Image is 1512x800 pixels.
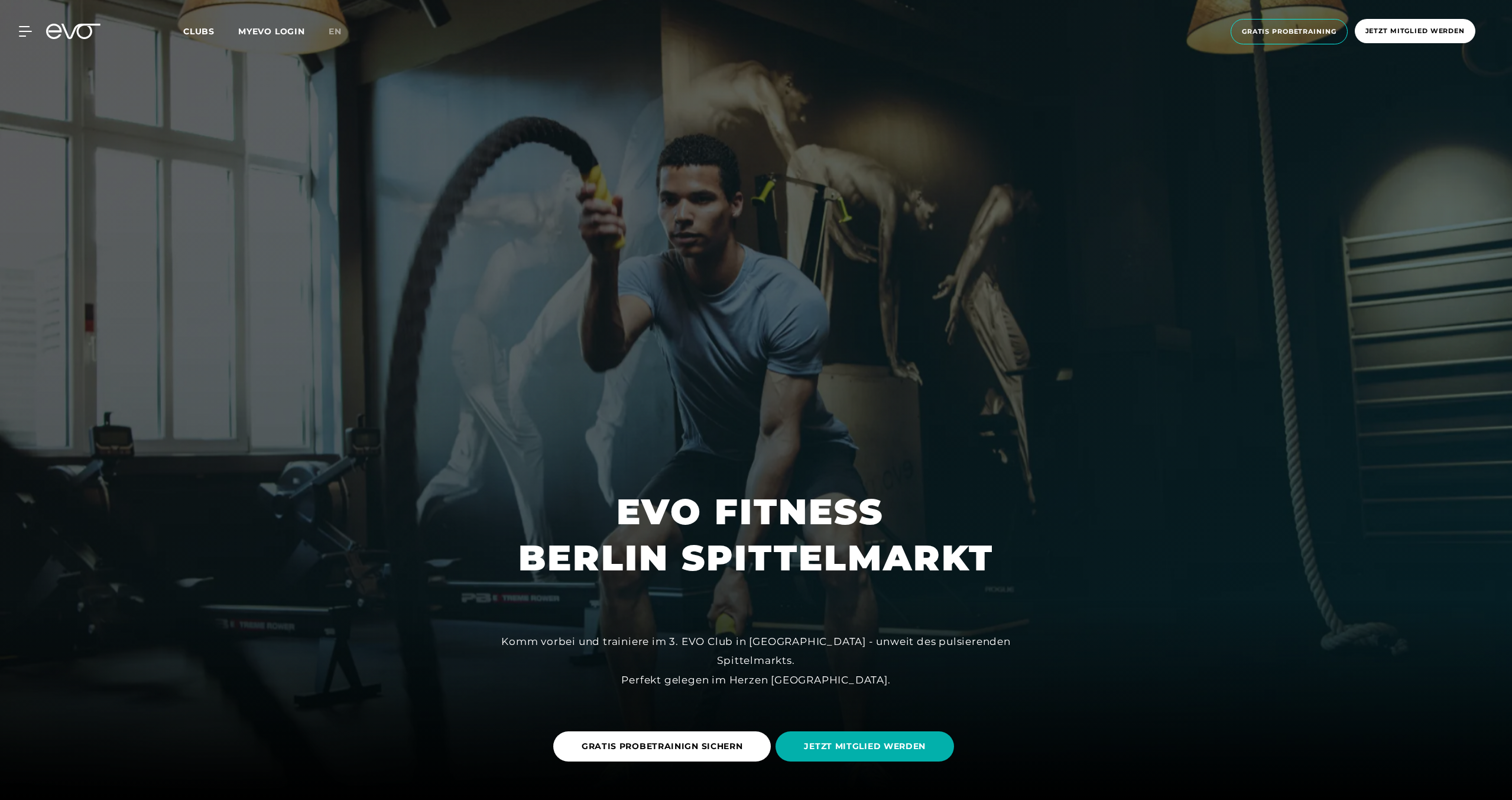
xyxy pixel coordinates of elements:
a: en [329,25,356,38]
span: JETZT MITGLIED WERDEN [804,740,926,753]
span: en [329,26,342,37]
span: Clubs [183,26,215,37]
span: GRATIS PROBETRAINIGN SICHERN [582,740,743,753]
span: Jetzt Mitglied werden [1365,26,1465,36]
div: Komm vorbei und trainiere im 3. EVO Club in [GEOGRAPHIC_DATA] - unweit des pulsierenden Spittelma... [490,632,1022,689]
span: Gratis Probetraining [1242,27,1336,37]
a: JETZT MITGLIED WERDEN [776,722,959,770]
a: GRATIS PROBETRAINIGN SICHERN [553,722,776,770]
a: MYEVO LOGIN [238,26,305,37]
h1: EVO FITNESS BERLIN SPITTELMARKT [518,489,994,581]
a: Clubs [183,25,238,37]
a: Gratis Probetraining [1227,19,1351,44]
a: Jetzt Mitglied werden [1351,19,1479,44]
